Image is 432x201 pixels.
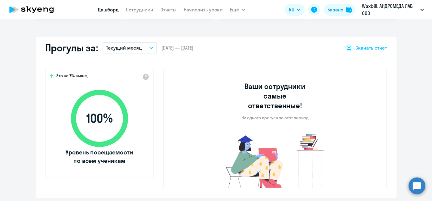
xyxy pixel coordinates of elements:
button: Текущий месяц [103,42,157,53]
p: Ни одного прогула за этот период [241,115,308,120]
span: Это на 7% выше, [56,73,88,80]
a: Отчеты [161,7,176,13]
h3: Ваши сотрудники самые ответственные! [236,81,314,110]
button: Балансbalance [324,4,355,16]
button: Waxbill, АНДРОМЕДА ЛАБ, ООО [359,2,427,17]
span: [DATE] — [DATE] [161,44,193,51]
p: Текущий месяц [106,44,142,51]
a: Начислить уроки [184,7,223,13]
a: Сотрудники [126,7,153,13]
span: 100 % [65,111,134,126]
a: Дашборд [98,7,119,13]
img: no-truants [215,132,335,188]
span: RU [289,6,294,13]
button: Ещё [230,4,245,16]
button: RU [285,4,305,16]
div: Баланс [327,6,343,13]
p: Waxbill, АНДРОМЕДА ЛАБ, ООО [362,2,418,17]
span: Уровень посещаемости по всем ученикам [65,148,134,165]
h2: Прогулы за: [45,42,98,54]
span: Скачать отчет [355,44,387,51]
img: balance [346,7,352,13]
span: Ещё [230,6,239,13]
